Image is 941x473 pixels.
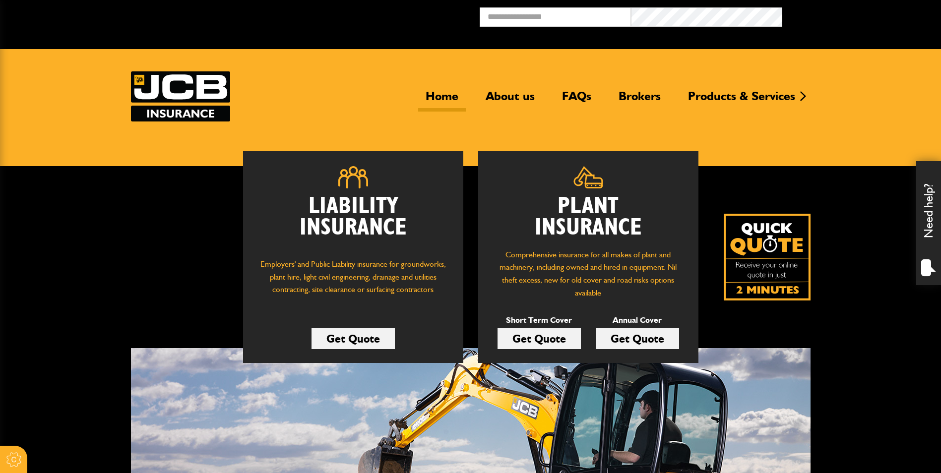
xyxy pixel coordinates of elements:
a: Get Quote [596,328,679,349]
p: Employers' and Public Liability insurance for groundworks, plant hire, light civil engineering, d... [258,258,448,305]
p: Short Term Cover [498,314,581,327]
a: JCB Insurance Services [131,71,230,121]
a: FAQs [555,89,599,112]
img: Quick Quote [724,214,811,300]
a: Get Quote [498,328,581,349]
p: Comprehensive insurance for all makes of plant and machinery, including owned and hired in equipm... [493,248,684,299]
h2: Liability Insurance [258,196,448,248]
a: Products & Services [681,89,803,112]
a: Get your insurance quote isn just 2-minutes [724,214,811,300]
h2: Plant Insurance [493,196,684,238]
a: Home [418,89,466,112]
img: JCB Insurance Services logo [131,71,230,121]
p: Annual Cover [596,314,679,327]
a: Brokers [611,89,668,112]
a: About us [478,89,542,112]
button: Broker Login [782,7,934,23]
a: Get Quote [312,328,395,349]
div: Need help? [916,161,941,285]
